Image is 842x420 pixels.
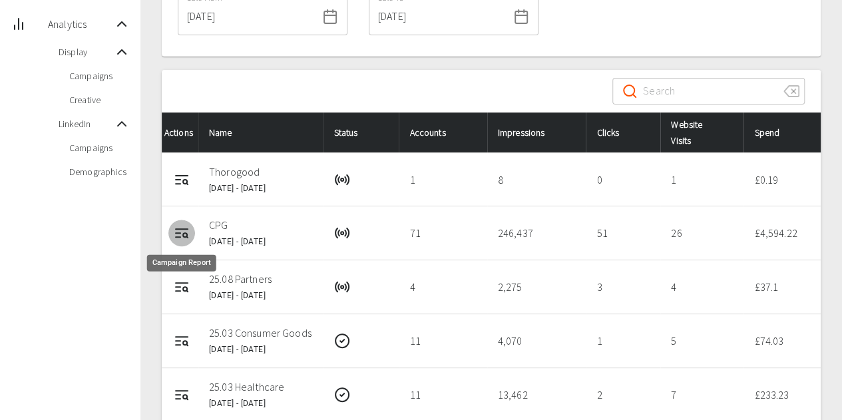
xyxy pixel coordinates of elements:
span: LinkedIn [59,117,114,130]
p: 25.08 Partners [209,271,313,287]
p: 11 [409,387,476,403]
p: £ 37.1 [754,279,810,295]
p: 7 [671,387,733,403]
p: 71 [409,225,476,241]
p: 5 [671,333,733,349]
button: Campaign Report [168,274,195,300]
p: 26 [671,225,733,241]
div: Campaign Report [147,255,216,272]
p: 13,462 [498,387,576,403]
svg: Completed [334,387,350,403]
span: Impressions [498,124,566,140]
p: 1 [671,172,733,188]
svg: Running [334,225,350,241]
span: Spend [754,124,801,140]
p: Thorogood [209,164,313,180]
p: £ 74.03 [754,333,810,349]
span: Accounts [409,124,467,140]
p: 1 [596,333,650,349]
div: Impressions [498,124,576,140]
p: 8 [498,172,576,188]
span: [DATE] - [DATE] [209,237,266,246]
p: 0 [596,172,650,188]
span: Campaigns [69,141,130,154]
p: CPG [209,217,313,233]
p: 4 [671,279,733,295]
button: Campaign Report [168,327,195,354]
span: Clicks [596,124,640,140]
span: [DATE] - [DATE] [209,345,266,354]
p: 3 [596,279,650,295]
input: Search [643,73,773,110]
p: 11 [409,333,476,349]
div: Website Visits [671,116,733,148]
span: Display [59,45,114,59]
svg: Running [334,172,350,188]
p: 25.03 Healthcare [209,379,313,395]
p: 4 [409,279,476,295]
div: Accounts [409,124,476,140]
svg: Completed [334,333,350,349]
p: 246,437 [498,225,576,241]
div: Status [334,124,389,140]
svg: Running [334,279,350,295]
span: Campaigns [69,69,130,83]
span: Analytics [48,16,114,32]
p: £ 0.19 [754,172,810,188]
span: Status [334,124,379,140]
p: 51 [596,225,650,241]
button: Campaign Report [168,220,195,246]
p: 4,070 [498,333,576,349]
p: 2,275 [498,279,576,295]
span: Demographics [69,165,130,178]
p: 2 [596,387,650,403]
svg: Search [622,83,638,99]
div: Name [209,124,313,140]
button: Campaign Report [168,166,195,193]
div: Clicks [596,124,650,140]
span: Creative [69,93,130,106]
span: Website Visits [671,116,726,148]
span: [DATE] - [DATE] [209,399,266,408]
button: Campaign Report [168,381,195,408]
div: Spend [754,124,810,140]
p: £ 4,594.22 [754,225,810,241]
p: £ 233.23 [754,387,810,403]
p: 1 [409,172,476,188]
span: [DATE] - [DATE] [209,184,266,193]
span: Name [209,124,254,140]
p: 25.03 Consumer Goods [209,325,313,341]
span: [DATE] - [DATE] [209,291,266,300]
